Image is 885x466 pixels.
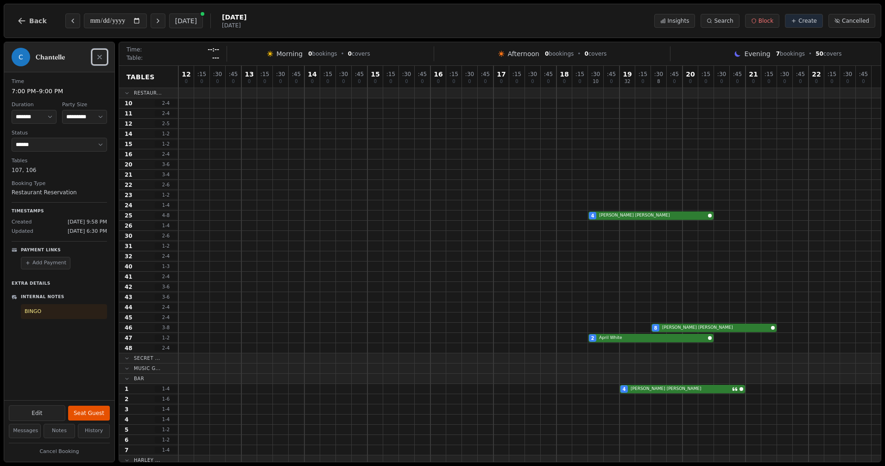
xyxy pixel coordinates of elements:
span: 20 [125,161,133,168]
span: : 15 [512,71,521,77]
span: 32 [625,79,631,84]
span: bookings [545,50,574,57]
span: --- [212,54,219,62]
span: Morning [277,49,303,58]
span: 3 - 8 [155,324,177,331]
span: 16 [434,71,442,77]
span: : 30 [843,71,852,77]
span: 13 [245,71,253,77]
span: 2 - 4 [155,304,177,311]
span: 0 [389,79,392,84]
span: • [809,50,812,57]
span: 4 [125,416,128,423]
span: 47 [125,334,133,342]
span: 1 - 6 [155,396,177,402]
span: 42 [125,283,133,291]
span: 46 [125,324,133,332]
svg: Customer message [732,386,738,392]
span: 0 [815,79,818,84]
span: Create [798,17,817,25]
span: 1 - 2 [155,426,177,433]
button: Add Payment [21,257,70,269]
span: 0 [584,51,588,57]
button: Block [745,14,779,28]
span: 0 [752,79,755,84]
div: C [12,48,30,66]
span: : 30 [717,71,726,77]
dt: Tables [12,157,107,165]
span: : 30 [591,71,600,77]
span: 2 - 4 [155,314,177,321]
button: Create [785,14,823,28]
span: 0 [767,79,770,84]
span: 14 [125,130,133,138]
span: 0 [799,79,802,84]
span: 22 [125,181,133,189]
span: 20 [686,71,695,77]
span: 2 - 4 [155,151,177,158]
span: bookings [776,50,805,57]
dt: Booking Type [12,180,107,188]
span: 43 [125,294,133,301]
span: : 45 [229,71,238,77]
span: : 30 [654,71,663,77]
span: : 30 [339,71,348,77]
span: Updated [12,228,33,236]
span: 24 [125,202,133,209]
dt: Party Size [62,101,107,109]
span: 21 [125,171,133,179]
span: 4 [623,386,626,393]
span: 0 [846,79,849,84]
span: 12 [182,71,190,77]
span: 0 [452,79,455,84]
span: : 45 [733,71,742,77]
span: • [577,50,581,57]
span: : 30 [528,71,537,77]
dd: 7:00 PM – 9:00 PM [12,87,107,96]
button: Seat Guest [68,406,110,421]
span: 31 [125,243,133,250]
span: 25 [125,212,133,219]
span: 22 [812,71,821,77]
span: 0 [468,79,471,84]
span: : 30 [780,71,789,77]
span: 0 [484,79,487,84]
span: 0 [421,79,424,84]
h2: Chantelle [36,52,87,62]
span: 2 [591,335,594,342]
span: : 15 [197,71,206,77]
span: 0 [308,51,312,57]
span: Back [29,18,47,24]
span: Harley ... [134,457,160,464]
span: 0 [563,79,566,84]
span: Bar [134,375,144,382]
button: Edit [9,405,65,421]
span: 0 [862,79,865,84]
span: 18 [560,71,569,77]
p: Extra Details [12,277,107,287]
span: Restaur... [134,89,162,96]
span: Evening [744,49,770,58]
span: 0 [279,79,282,84]
span: 2 - 4 [155,253,177,260]
span: 1 - 4 [155,406,177,413]
span: Search [714,17,733,25]
span: 10 [125,100,133,107]
span: [DATE] 6:30 PM [68,228,107,236]
dt: Duration [12,101,57,109]
span: 0 [405,79,408,84]
button: Insights [654,14,695,28]
span: 8 [654,325,657,332]
button: Cancel Booking [9,446,110,458]
p: BINGO [25,308,103,316]
span: 41 [125,273,133,281]
span: 1 - 4 [155,222,177,229]
span: : 45 [292,71,301,77]
dt: Time [12,78,107,86]
span: 7 [776,51,780,57]
span: 2 - 4 [155,273,177,280]
dd: Restaurant Reservation [12,188,107,197]
span: 0 [515,79,518,84]
span: 2 - 4 [155,345,177,351]
span: 1 - 2 [155,436,177,443]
